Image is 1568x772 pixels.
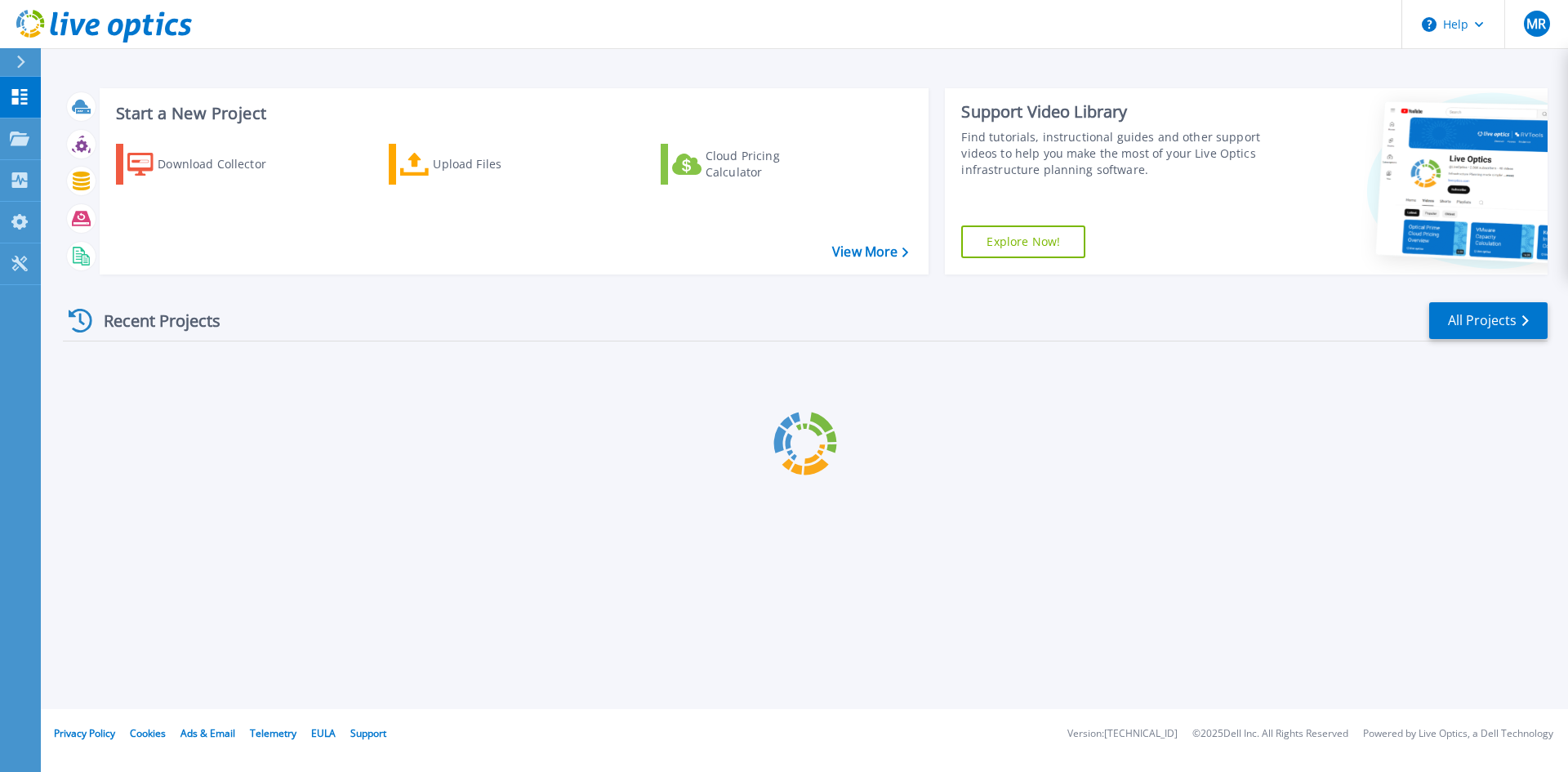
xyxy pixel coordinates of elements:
h3: Start a New Project [116,105,908,123]
div: Upload Files [433,148,563,181]
a: Cloud Pricing Calculator [661,144,843,185]
a: Upload Files [389,144,571,185]
a: All Projects [1429,302,1548,339]
a: Privacy Policy [54,726,115,740]
a: Support [350,726,386,740]
div: Cloud Pricing Calculator [706,148,836,181]
a: View More [832,244,908,260]
a: Telemetry [250,726,296,740]
div: Download Collector [158,148,288,181]
li: Version: [TECHNICAL_ID] [1067,729,1178,739]
a: Cookies [130,726,166,740]
a: EULA [311,726,336,740]
a: Ads & Email [180,726,235,740]
a: Download Collector [116,144,298,185]
a: Explore Now! [961,225,1085,258]
li: © 2025 Dell Inc. All Rights Reserved [1192,729,1348,739]
span: MR [1526,17,1546,30]
li: Powered by Live Optics, a Dell Technology [1363,729,1553,739]
div: Support Video Library [961,101,1268,123]
div: Recent Projects [63,301,243,341]
div: Find tutorials, instructional guides and other support videos to help you make the most of your L... [961,129,1268,178]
